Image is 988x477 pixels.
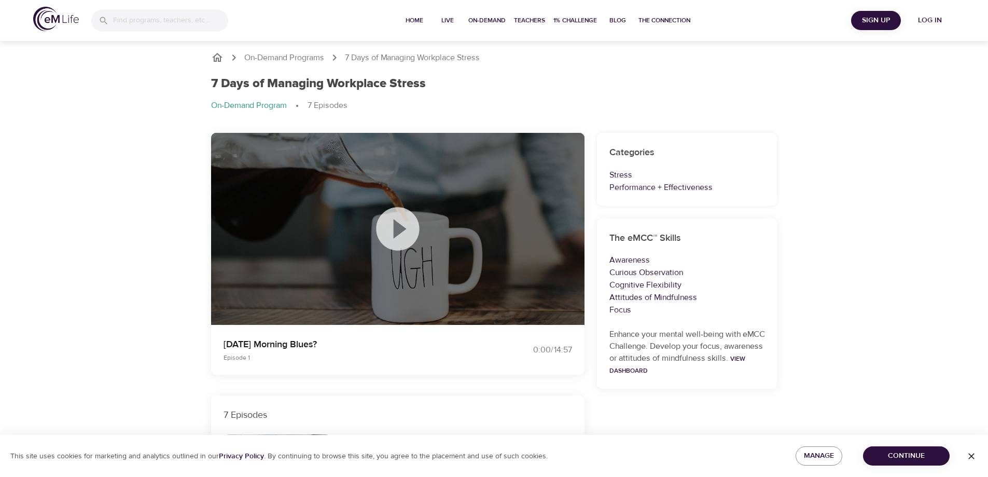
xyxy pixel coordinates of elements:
button: Log in [905,11,955,30]
p: Curious Observation [609,266,765,279]
span: Blog [605,15,630,26]
p: 7 Episodes [224,408,572,422]
p: [DATE] Morning Blues? [224,337,482,351]
p: Enhance your mental well-being with eMCC Challenge. Develop your focus, awareness or attitudes of... [609,329,765,376]
span: 1% Challenge [553,15,597,26]
span: Log in [909,14,951,27]
button: Continue [863,446,950,466]
span: Teachers [514,15,545,26]
h1: 7 Days of Managing Workplace Stress [211,76,426,91]
a: Privacy Policy [219,452,264,461]
p: 7 Episodes [308,100,347,112]
a: On-Demand Programs [244,52,324,64]
h6: The eMCC™ Skills [609,231,765,246]
span: Sign Up [855,14,897,27]
span: On-Demand [468,15,506,26]
span: Live [435,15,460,26]
h6: Categories [609,145,765,160]
p: Focus [609,304,765,316]
p: Cognitive Flexibility [609,279,765,291]
p: Attitudes of Mindfulness [609,291,765,304]
span: The Connection [638,15,690,26]
button: Sign Up [851,11,901,30]
img: logo [33,7,79,31]
nav: breadcrumb [211,51,777,64]
p: Episode 1 [224,353,482,362]
span: Continue [871,449,941,462]
nav: breadcrumb [211,100,777,112]
span: Manage [804,449,834,462]
p: Performance + Effectiveness [609,181,765,194]
div: 0:00 / 14:57 [494,344,572,356]
button: Manage [796,446,842,466]
p: 7 Days of Managing Workplace Stress [345,52,480,64]
p: Stress [609,169,765,181]
input: Find programs, teachers, etc... [113,9,228,32]
p: Awareness [609,254,765,266]
p: On-Demand Program [211,100,287,112]
span: Home [402,15,427,26]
